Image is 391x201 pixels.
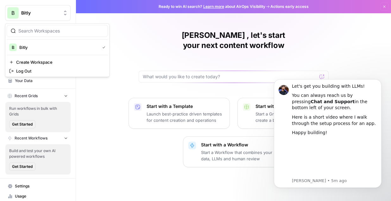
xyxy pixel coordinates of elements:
[11,9,15,17] span: B
[15,93,38,99] span: Recent Grids
[5,5,71,21] button: Workspace: Bitly
[15,135,47,141] span: Recent Workflows
[18,28,104,34] input: Search Workspaces
[28,68,112,106] iframe: youtube
[5,76,71,86] a: Your Data
[237,98,339,129] button: Start with a GridStart a Grid with data from your CMS or create a blank one
[19,44,97,50] span: Bitly
[7,67,108,75] a: Log Out
[15,183,68,189] span: Settings
[12,44,15,50] span: B
[12,121,33,127] span: Get Started
[12,164,33,169] span: Get Started
[5,91,71,101] button: Recent Grids
[9,163,35,171] button: Get Started
[159,4,265,9] span: Ready to win AI search? about AirOps Visibility
[143,74,317,80] input: What would you like to create today?
[7,58,108,67] a: Create Workspace
[139,30,329,50] h1: [PERSON_NAME] , let's start your next content workflow
[129,98,230,129] button: Start with a TemplateLaunch best-practice driven templates for content creation and operations
[15,78,68,84] span: Your Data
[5,181,71,191] a: Settings
[9,120,35,128] button: Get Started
[16,59,103,65] span: Create Workspace
[15,193,68,199] span: Usage
[270,4,309,9] span: Actions early access
[5,133,71,143] button: Recent Workflows
[255,103,333,109] p: Start with a Grid
[16,68,103,74] span: Log Out
[201,149,279,162] p: Start a Workflow that combines your data, LLMs and human review
[5,23,110,77] div: Workspace: Bitly
[21,10,60,16] span: Bitly
[9,106,67,117] span: Run workflows in bulk with Grids
[28,107,112,112] p: Message from Steven, sent 5m ago
[147,111,224,123] p: Launch best-practice driven templates for content creation and operations
[201,142,279,148] p: Start with a Workflow
[183,136,284,167] button: Start with a WorkflowStart a Workflow that combines your data, LLMs and human review
[9,148,67,159] span: Build and test your own AI powered workflows
[255,111,333,123] p: Start a Grid with data from your CMS or create a blank one
[203,4,224,9] a: Learn more
[147,103,224,109] p: Start with a Template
